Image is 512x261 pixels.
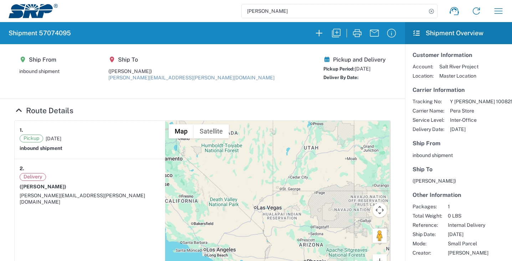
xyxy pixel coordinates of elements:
span: [PERSON_NAME] [448,250,488,256]
button: Drag Pegman onto the map to open Street View [373,229,387,243]
span: Internal Delivery [448,222,488,228]
h5: Carrier Information [413,87,505,93]
a: Hide Details [14,106,73,115]
input: Shipment, tracking or reference number [242,4,426,18]
span: Mode: [413,240,442,247]
strong: 2. [20,164,24,173]
strong: 1. [20,126,23,135]
span: Reference: [413,222,442,228]
div: inbound shipment [19,68,60,74]
span: [DATE] [46,135,61,142]
span: Account: [413,63,434,70]
span: Master Location [439,73,478,79]
h5: Ship To [413,166,505,173]
h5: Customer Information [413,52,505,58]
span: inbound shipment [413,152,453,158]
span: Small Parcel [448,240,488,247]
h5: Pickup and Delivery [323,56,386,63]
span: Pickup Period: [323,66,355,72]
img: srp [9,4,58,18]
span: [DATE] [448,231,488,237]
span: ([PERSON_NAME]) [108,68,152,74]
span: Deliver By Date: [323,75,359,80]
div: [PERSON_NAME][EMAIL_ADDRESS][PERSON_NAME][DOMAIN_NAME] [20,192,160,205]
h5: Ship From [413,140,505,147]
span: ([PERSON_NAME]) [20,184,66,189]
span: Total Weight: [413,213,442,219]
span: Delivery [20,173,46,181]
strong: inbound shipment [20,145,62,151]
button: Show satellite imagery [194,124,229,139]
span: Creator: [413,250,442,256]
span: Packages: [413,203,442,210]
button: Show street map [169,124,194,139]
span: Pickup [20,135,43,142]
span: 0 LBS [448,213,488,219]
span: Service Level: [413,117,444,123]
button: Map camera controls [373,203,387,217]
span: Delivery Date: [413,126,444,132]
span: 1 [448,203,488,210]
span: [DATE] [355,66,370,72]
header: Shipment Overview [405,22,512,44]
span: ([PERSON_NAME]) [413,178,456,184]
span: Salt River Project [439,63,478,70]
span: Ship Date: [413,231,442,237]
h5: Ship To [108,56,275,63]
a: [PERSON_NAME][EMAIL_ADDRESS][PERSON_NAME][DOMAIN_NAME] [108,75,275,80]
span: Carrier Name: [413,108,444,114]
h5: Ship From [19,56,60,63]
span: Tracking No: [413,98,444,105]
h5: Other Information [413,192,505,198]
span: Location: [413,73,434,79]
h2: Shipment 57074095 [9,29,71,37]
